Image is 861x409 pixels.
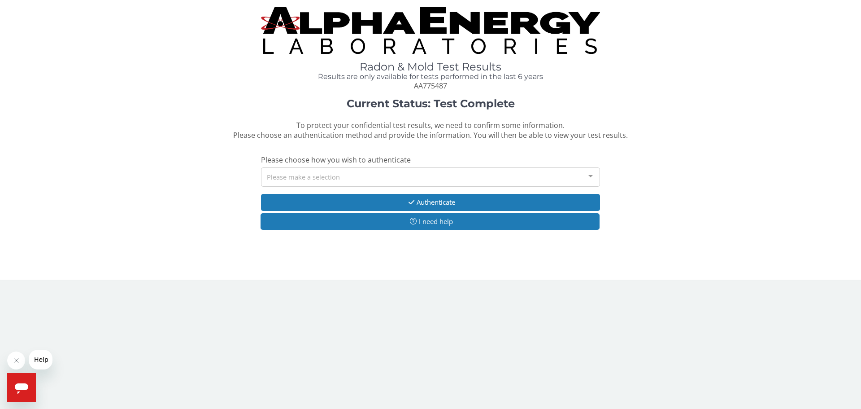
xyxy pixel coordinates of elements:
[267,172,340,182] span: Please make a selection
[7,373,36,402] iframe: Button to launch messaging window
[261,7,600,54] img: TightCrop.jpg
[347,97,515,110] strong: Current Status: Test Complete
[233,120,628,141] span: To protect your confidential test results, we need to confirm some information. Please choose an ...
[261,73,600,81] h4: Results are only available for tests performed in the last 6 years
[414,81,447,91] span: AA775487
[261,194,600,211] button: Authenticate
[7,352,25,369] iframe: Close message
[261,155,411,165] span: Please choose how you wish to authenticate
[29,350,52,369] iframe: Message from company
[261,61,600,73] h1: Radon & Mold Test Results
[261,213,600,230] button: I need help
